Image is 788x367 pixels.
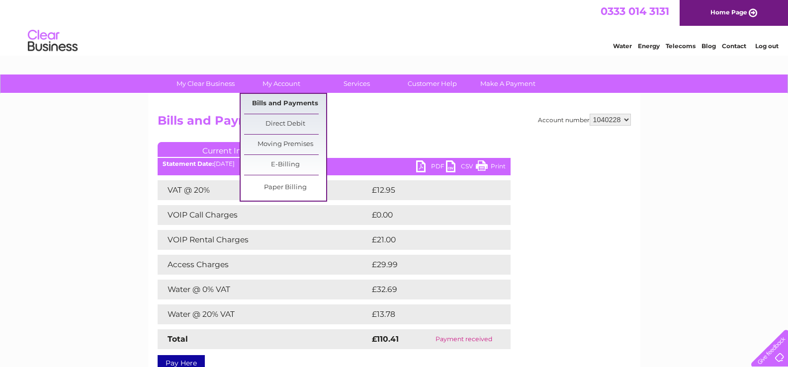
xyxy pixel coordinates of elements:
a: E-Billing [244,155,326,175]
a: Services [316,74,398,93]
img: logo.png [27,26,78,56]
a: Make A Payment [467,74,549,93]
td: VOIP Rental Charges [158,230,369,250]
h2: Bills and Payments [158,114,631,133]
a: Paper Billing [244,178,326,198]
td: £32.69 [369,280,491,299]
div: Account number [538,114,631,126]
a: Water [613,42,632,50]
a: PDF [416,160,446,175]
a: Current Invoice [158,142,307,157]
a: Moving Premises [244,135,326,154]
a: Bills and Payments [244,94,326,114]
strong: £110.41 [372,334,399,344]
a: My Account [240,74,322,93]
a: Energy [638,42,660,50]
td: Water @ 20% VAT [158,304,369,324]
b: Statement Date: [163,160,214,167]
td: £12.95 [369,180,490,200]
td: Access Charges [158,255,369,275]
a: Print [476,160,506,175]
a: My Clear Business [165,74,247,93]
a: Direct Debit [244,114,326,134]
a: Telecoms [666,42,696,50]
a: CSV [446,160,476,175]
a: Contact [722,42,746,50]
a: 0333 014 3131 [601,5,669,17]
td: £21.00 [369,230,490,250]
td: VOIP Call Charges [158,205,369,225]
a: Blog [701,42,716,50]
td: £0.00 [369,205,488,225]
strong: Total [168,334,188,344]
td: Payment received [417,329,510,349]
td: Water @ 0% VAT [158,280,369,299]
div: [DATE] [158,160,511,167]
a: Customer Help [391,74,473,93]
td: £29.99 [369,255,491,275]
div: Clear Business is a trading name of Verastar Limited (registered in [GEOGRAPHIC_DATA] No. 3667643... [160,5,629,48]
td: £13.78 [369,304,490,324]
td: VAT @ 20% [158,180,369,200]
a: Log out [755,42,779,50]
